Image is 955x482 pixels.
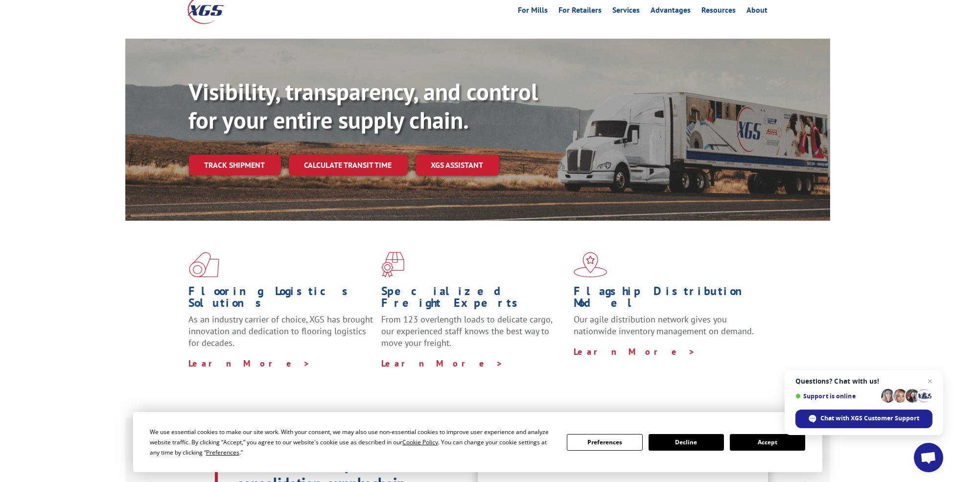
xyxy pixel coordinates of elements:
[730,434,805,451] button: Accept
[402,438,438,446] span: Cookie Policy
[649,434,724,451] button: Decline
[574,346,696,357] a: Learn More >
[189,252,219,277] img: xgs-icon-total-supply-chain-intelligence-red
[150,427,555,458] div: We use essential cookies to make our site work. With your consent, we may also use non-essential ...
[702,6,736,17] a: Resources
[381,358,503,369] a: Learn More >
[821,414,920,423] span: Chat with XGS Customer Support
[574,285,759,314] h1: Flagship Distribution Model
[189,358,311,369] a: Learn More >
[574,314,754,337] span: Our agile distribution network gives you nationwide inventory management on demand.
[133,412,822,472] div: Cookie Consent Prompt
[795,410,932,428] span: Chat with XGS Customer Support
[651,6,691,17] a: Advantages
[574,252,607,277] img: xgs-icon-flagship-distribution-model-red
[289,155,408,176] a: Calculate transit time
[914,443,943,472] a: Open chat
[381,314,566,357] p: From 123 overlength loads to delicate cargo, our experienced staff knows the best way to move you...
[189,155,281,175] a: Track shipment
[206,448,239,457] span: Preferences
[747,6,768,17] a: About
[381,285,566,314] h1: Specialized Freight Experts
[189,314,373,348] span: As an industry carrier of choice, XGS has brought innovation and dedication to flooring logistics...
[567,434,642,451] button: Preferences
[613,6,640,17] a: Services
[559,6,602,17] a: For Retailers
[518,6,548,17] a: For Mills
[189,76,538,135] b: Visibility, transparency, and control for your entire supply chain.
[189,285,374,314] h1: Flooring Logistics Solutions
[381,252,404,277] img: xgs-icon-focused-on-flooring-red
[795,392,878,400] span: Support is online
[795,377,932,385] span: Questions? Chat with us!
[416,155,499,176] a: XGS ASSISTANT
